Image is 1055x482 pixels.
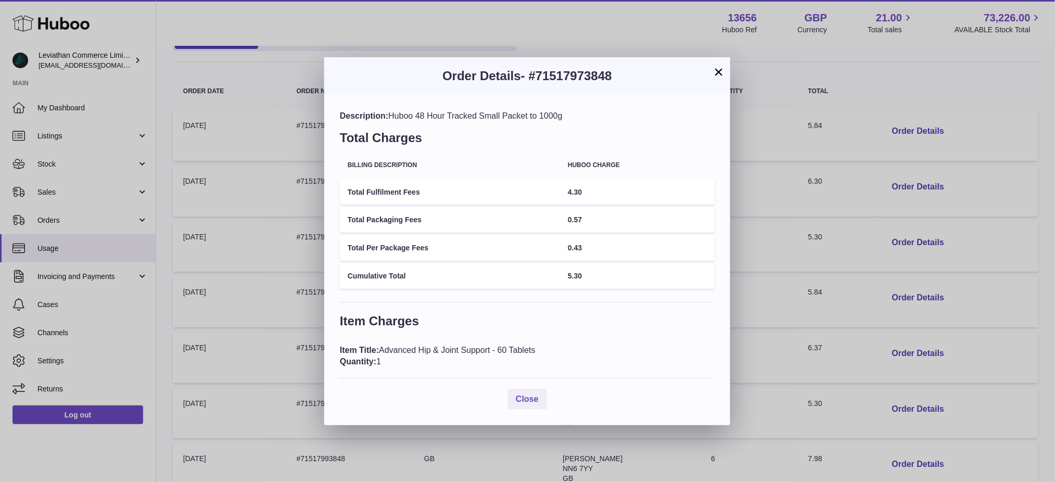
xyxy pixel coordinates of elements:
h3: Item Charges [340,313,715,335]
button: Close [507,389,547,410]
td: Cumulative Total [340,263,560,289]
th: Billing Description [340,154,560,176]
span: Description: [340,111,388,120]
div: Huboo 48 Hour Tracked Small Packet to 1000g [340,110,715,122]
span: 0.57 [568,215,582,224]
span: Close [516,395,539,403]
div: Advanced Hip & Joint Support - 60 Tablets 1 [340,345,715,367]
td: Total Packaging Fees [340,207,560,233]
span: 0.43 [568,244,582,252]
h3: Total Charges [340,130,715,151]
span: - #71517973848 [521,69,612,83]
button: × [713,66,725,78]
span: 5.30 [568,272,582,280]
span: Item Title: [340,346,379,354]
span: 4.30 [568,188,582,196]
td: Total Per Package Fees [340,235,560,261]
span: Quantity: [340,357,376,366]
td: Total Fulfilment Fees [340,180,560,205]
h3: Order Details [340,68,715,84]
th: Huboo charge [560,154,715,176]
